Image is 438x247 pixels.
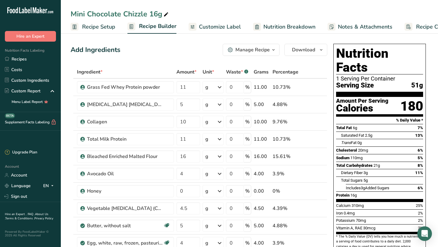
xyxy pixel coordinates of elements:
button: Download [284,44,327,56]
span: 3g [363,170,368,175]
div: BETA [5,113,15,118]
span: 16g [350,193,357,197]
span: Nutrition Breakdown [263,23,315,31]
div: g [205,205,208,212]
span: 3g [361,186,365,190]
span: Serving Size [336,82,374,89]
div: EN [43,182,56,190]
span: Recipe Builder [139,22,176,30]
div: g [205,222,208,229]
a: About Us . [5,212,48,221]
span: Total Sugars [341,178,363,183]
div: 3.9% [273,170,298,177]
span: Notes & Attachments [338,23,392,31]
div: 0% [273,187,298,195]
span: 2.5g [365,133,372,138]
div: g [205,239,208,247]
span: 0g [357,140,362,145]
span: Percentage [273,68,298,76]
div: 11.00 [254,84,270,91]
div: g [205,136,208,143]
div: 4.39% [273,205,298,212]
span: 6% [418,186,423,190]
div: Open Intercom Messenger [417,226,432,241]
a: Nutrition Breakdown [253,20,315,34]
span: Recipe Setup [82,23,115,31]
div: Honey [87,187,163,195]
span: Amount [176,68,196,76]
span: 5g [363,178,368,183]
div: 10.00 [254,118,270,125]
div: [MEDICAL_DATA] [MEDICAL_DATA] fiber (Chicory Root Powder) [87,101,163,108]
span: Customize Label [199,23,241,31]
div: Custom Report [5,88,40,94]
span: 6% [418,148,423,153]
span: Total Fat [336,125,352,130]
span: 110mg [350,156,363,160]
span: 2% [418,211,423,215]
button: Manage Recipe [223,44,280,56]
span: 2% [418,218,423,223]
div: Total Milk Protein [87,136,163,143]
div: 10.73% [273,136,298,143]
span: 7% [418,125,423,130]
div: Amount Per Serving [336,98,388,104]
span: Dietary Fiber [341,170,363,175]
div: Mini Chocolate Chizzle 16g [71,9,170,19]
span: Grams [254,68,269,76]
div: Collagen [87,118,163,125]
div: 0.00 [254,187,270,195]
span: Protein [336,193,349,197]
div: 1 Serving Per Container [336,76,423,82]
div: g [205,187,208,195]
span: 30mcg [363,226,375,230]
span: 5% [418,156,423,160]
a: Terms & Conditions . [5,216,34,221]
div: Bleached Enriched Malted Flour [87,153,163,160]
div: g [205,84,208,91]
div: g [205,170,208,177]
span: Unit [203,68,214,76]
div: 9.76% [273,118,298,125]
span: 310mg [352,203,364,208]
span: Download [292,46,315,53]
div: 4.00 [254,239,270,247]
div: Upgrade Plan [5,149,37,156]
div: 3.9% [273,239,298,247]
div: 4.00 [254,170,270,177]
span: Total Carbohydrates [336,163,373,168]
span: Ingredient [77,68,103,76]
span: 6g [353,125,357,130]
span: Iron [336,211,343,215]
span: 8% [418,163,423,168]
a: FAQ . [28,212,35,216]
div: 10.73% [273,84,298,91]
span: 20mg [358,148,368,153]
div: Waste [226,68,248,76]
div: Avocado Oil [87,170,163,177]
a: Recipe Builder [127,19,176,34]
div: 4.50 [254,205,270,212]
span: 2% [418,226,423,230]
button: Hire an Expert [5,31,56,42]
div: Calories [336,104,388,113]
div: g [205,118,208,125]
div: 11.00 [254,136,270,143]
a: Language [5,180,31,191]
div: 15.61% [273,153,298,160]
div: Butter, without salt [87,222,163,229]
span: 70mg [356,218,366,223]
span: 51g [411,82,423,89]
div: 5.00 [254,222,270,229]
span: 0.4mg [344,211,355,215]
div: Egg, white, raw, frozen, pasteurized [87,239,163,247]
a: Privacy Policy [34,216,53,221]
span: Cholesterol [336,148,357,153]
a: Notes & Attachments [328,20,392,34]
span: 25% [416,203,423,208]
a: Hire an Expert . [5,212,26,216]
span: Sodium [336,156,349,160]
span: Saturated Fat [341,133,364,138]
div: 4.88% [273,222,298,229]
div: 4.88% [273,101,298,108]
